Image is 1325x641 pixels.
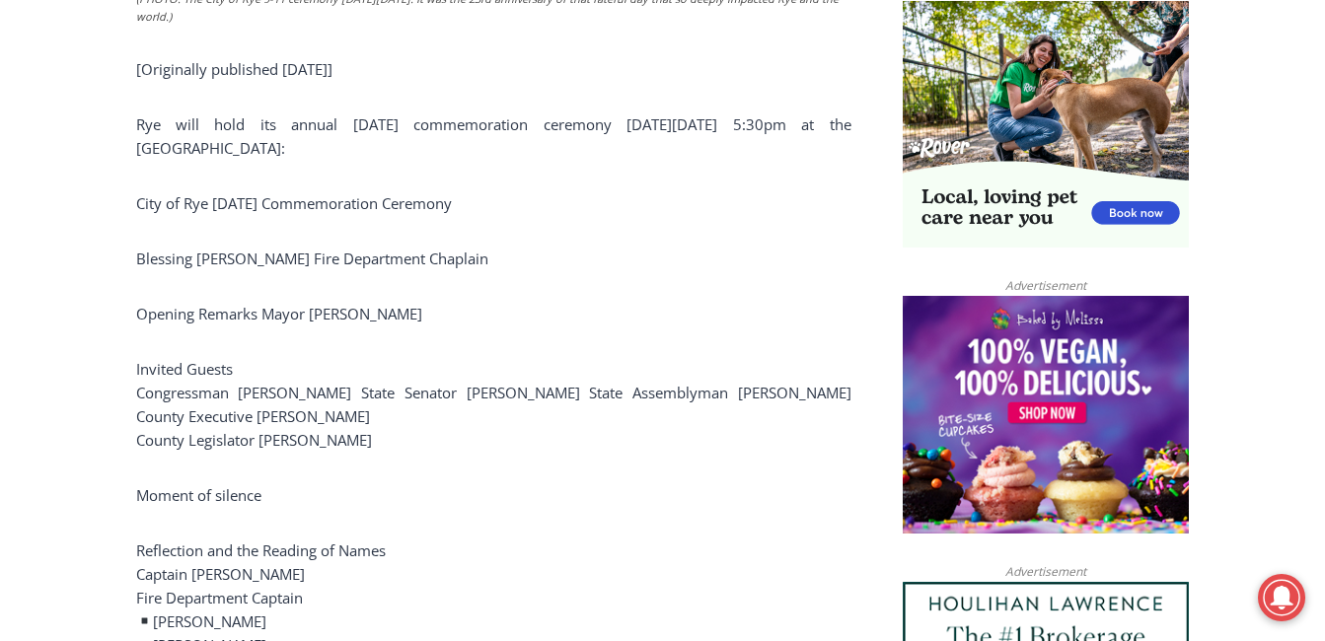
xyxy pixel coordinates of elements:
[136,191,851,215] p: City of Rye [DATE] Commemoration Ceremony
[136,302,851,325] p: Opening Remarks Mayor [PERSON_NAME]
[498,1,932,191] div: "At the 10am stand-up meeting, each intern gets a chance to take [PERSON_NAME] and the other inte...
[6,203,193,278] span: Open Tues. - Sun. [PHONE_NUMBER]
[136,247,851,270] p: Blessing [PERSON_NAME] Fire Department Chaplain
[202,123,280,236] div: "...watching a master [PERSON_NAME] chef prepare an omakase meal is fascinating dinner theater an...
[136,57,851,81] p: [Originally published [DATE]]
[136,483,851,507] p: Moment of silence
[986,562,1106,581] span: Advertisement
[1,198,198,246] a: Open Tues. - Sun. [PHONE_NUMBER]
[137,613,152,628] img: ▪
[136,112,851,160] p: Rye will hold its annual [DATE] commemoration ceremony [DATE][DATE] 5:30pm at the [GEOGRAPHIC_DATA]:
[136,357,851,452] p: Invited Guests Congressman [PERSON_NAME] State Senator [PERSON_NAME] State Assemblyman [PERSON_NA...
[475,191,956,246] a: Intern @ [DOMAIN_NAME]
[516,196,915,241] span: Intern @ [DOMAIN_NAME]
[986,276,1106,295] span: Advertisement
[903,296,1189,534] img: Baked by Melissa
